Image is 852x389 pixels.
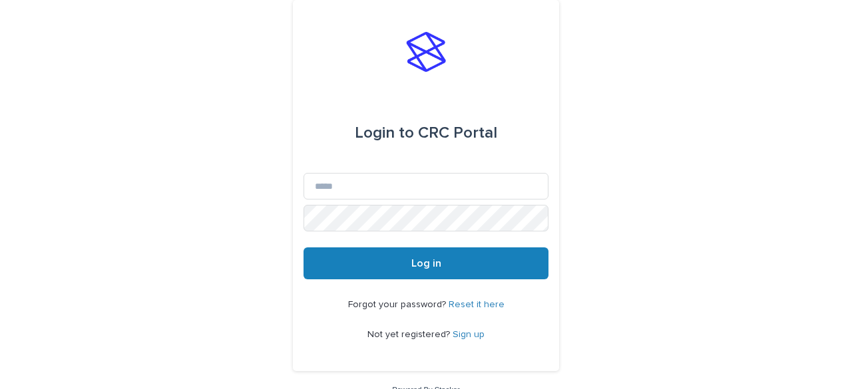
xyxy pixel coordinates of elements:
[367,330,453,339] span: Not yet registered?
[449,300,505,309] a: Reset it here
[355,114,497,152] div: CRC Portal
[348,300,449,309] span: Forgot your password?
[355,125,414,141] span: Login to
[406,32,446,72] img: stacker-logo-s-only.png
[304,247,548,279] button: Log in
[411,258,441,269] span: Log in
[453,330,485,339] a: Sign up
